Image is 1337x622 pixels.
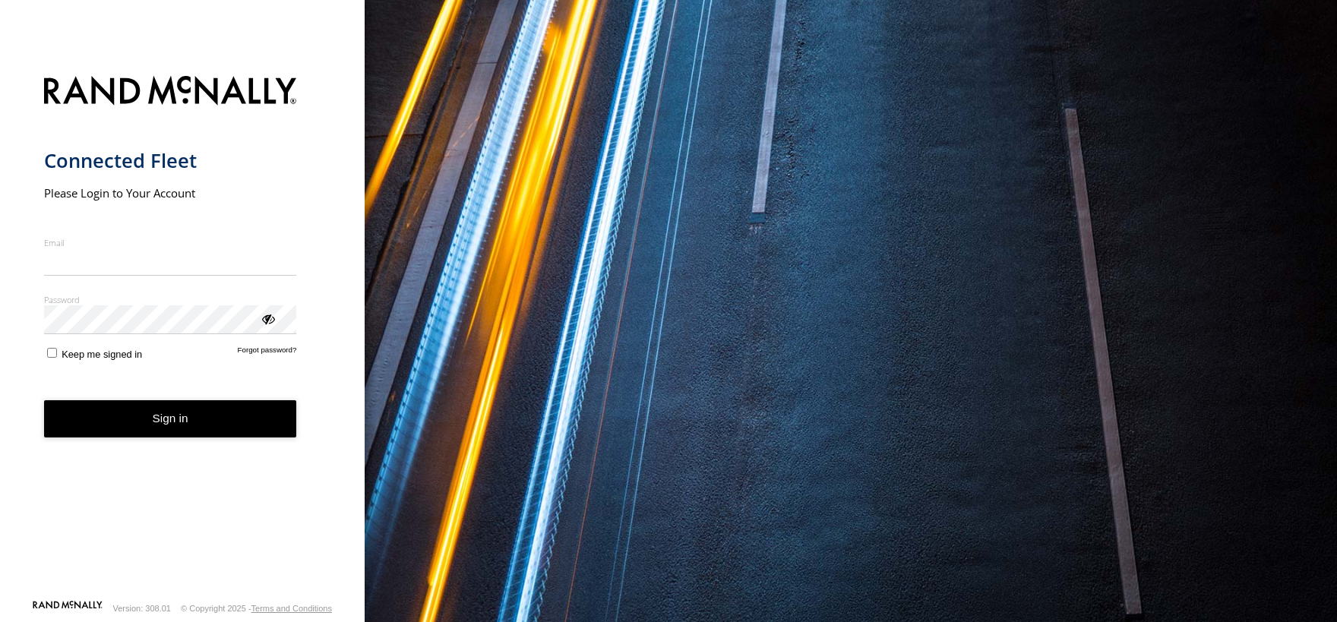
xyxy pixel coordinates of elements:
div: © Copyright 2025 - [181,604,332,613]
span: Keep me signed in [62,349,142,360]
img: Rand McNally [44,73,297,112]
a: Visit our Website [33,601,103,616]
input: Keep me signed in [47,348,57,358]
a: Terms and Conditions [251,604,332,613]
h1: Connected Fleet [44,148,297,173]
button: Sign in [44,400,297,437]
div: ViewPassword [260,311,275,326]
a: Forgot password? [238,346,297,360]
label: Password [44,294,297,305]
label: Email [44,237,297,248]
div: Version: 308.01 [113,604,171,613]
form: main [44,67,321,599]
h2: Please Login to Your Account [44,185,297,200]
